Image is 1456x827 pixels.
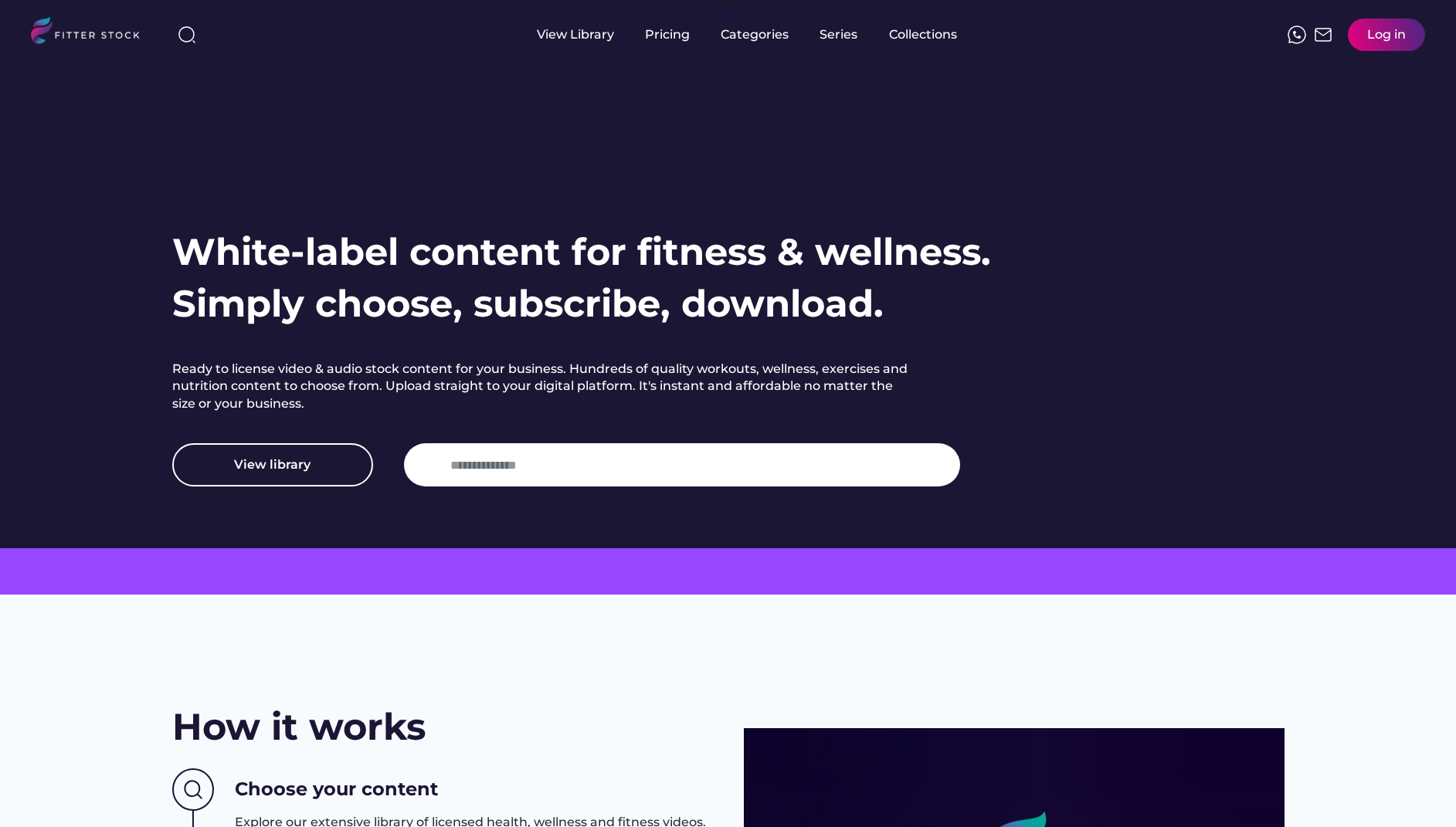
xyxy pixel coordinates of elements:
[172,768,214,812] img: Group%201000002437%20%282%29.svg
[178,25,196,44] img: search-normal%203.svg
[820,26,858,43] div: Series
[1367,26,1406,43] div: Log in
[721,26,789,43] div: Categories
[1288,25,1306,44] img: meteor-icons_whatsapp%20%281%29.svg
[889,26,957,43] div: Collections
[172,361,914,412] h2: Ready to license video & audio stock content for your business. Hundreds of quality workouts, wel...
[721,8,741,23] div: fvck
[537,26,614,43] div: View Library
[419,456,438,474] img: yH5BAEAAAAALAAAAAABAAEAAAIBRAA7
[172,226,991,330] h1: White-label content for fitness & wellness. Simply choose, subscribe, download.
[235,776,438,802] h3: Choose your content
[31,17,153,49] img: LOGO.svg
[172,443,373,486] button: View library
[172,701,426,753] h2: How it works
[1314,25,1332,44] img: Frame%2051.svg
[645,26,690,43] div: Pricing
